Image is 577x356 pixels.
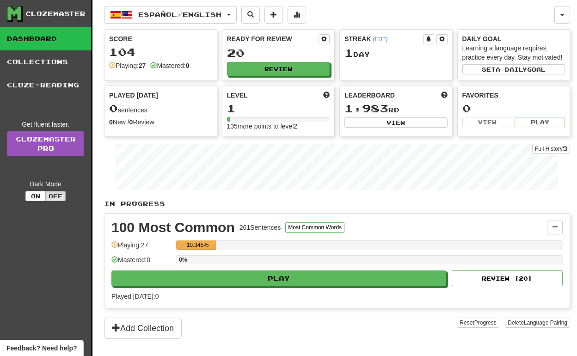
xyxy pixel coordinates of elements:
[109,46,212,58] div: 104
[227,103,330,114] div: 1
[179,240,216,250] div: 10.345%
[186,62,190,69] strong: 0
[111,293,159,300] span: Played [DATE]: 0
[241,6,260,24] button: Search sentences
[496,66,527,73] span: a daily
[344,47,448,59] div: Day
[441,91,448,100] span: This week in points, UTC
[45,191,66,201] button: Off
[227,122,330,131] div: 135 more points to level 2
[109,102,118,115] span: 0
[109,61,146,70] div: Playing:
[109,34,212,43] div: Score
[462,64,565,74] button: Seta dailygoal
[323,91,330,100] span: Score more points to level up
[462,91,565,100] div: Favorites
[7,120,84,129] div: Get fluent faster.
[344,117,448,128] button: View
[227,62,330,76] button: Review
[239,223,281,232] div: 261 Sentences
[150,61,189,70] div: Mastered:
[505,318,570,328] button: DeleteLanguage Pairing
[138,11,221,18] span: Español / English
[462,43,565,62] div: Learning a language requires practice every day. Stay motivated!
[515,117,565,127] button: Play
[111,240,172,256] div: Playing: 27
[524,319,567,326] span: Language Pairing
[104,199,570,209] p: In Progress
[452,270,563,286] button: Review (20)
[344,46,353,59] span: 1
[7,179,84,189] div: Dark Mode
[104,318,182,339] button: Add Collection
[285,222,344,233] button: Most Common Words
[462,103,565,114] div: 0
[344,103,448,115] div: rd
[227,47,330,59] div: 20
[111,255,172,270] div: Mastered: 0
[109,91,158,100] span: Played [DATE]
[109,103,212,115] div: sentences
[344,91,395,100] span: Leaderboard
[111,221,235,234] div: 100 Most Common
[462,34,565,43] div: Daily Goal
[6,344,77,353] span: Open feedback widget
[129,118,133,126] strong: 0
[474,319,497,326] span: Progress
[109,118,113,126] strong: 0
[288,6,306,24] button: More stats
[532,144,570,154] button: Full History
[7,131,84,156] a: ClozemasterPro
[227,34,319,43] div: Ready for Review
[139,62,146,69] strong: 27
[109,117,212,127] div: New / Review
[104,6,237,24] button: Español/English
[373,36,387,43] a: (EDT)
[264,6,283,24] button: Add sentence to collection
[457,318,499,328] button: ResetProgress
[25,9,86,18] div: Clozemaster
[227,91,248,100] span: Level
[25,191,46,201] button: On
[344,102,388,115] span: 1,983
[111,270,446,286] button: Play
[462,117,513,127] button: View
[344,34,423,43] div: Streak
